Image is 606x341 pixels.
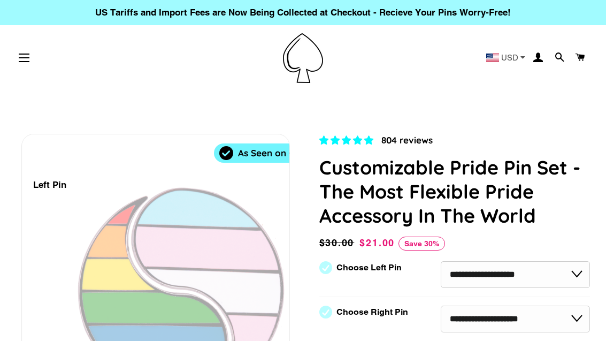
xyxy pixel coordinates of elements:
span: 4.83 stars [319,135,376,146]
span: 804 reviews [381,134,433,146]
span: $21.00 [359,237,395,248]
img: Pin-Ace [283,33,323,83]
label: Choose Left Pin [336,263,402,272]
label: Choose Right Pin [336,307,408,317]
span: $30.00 [319,236,357,251]
span: Save 30% [398,237,445,251]
span: USD [501,54,518,62]
h1: Customizable Pride Pin Set - The Most Flexible Pride Accessory In The World [319,155,590,228]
